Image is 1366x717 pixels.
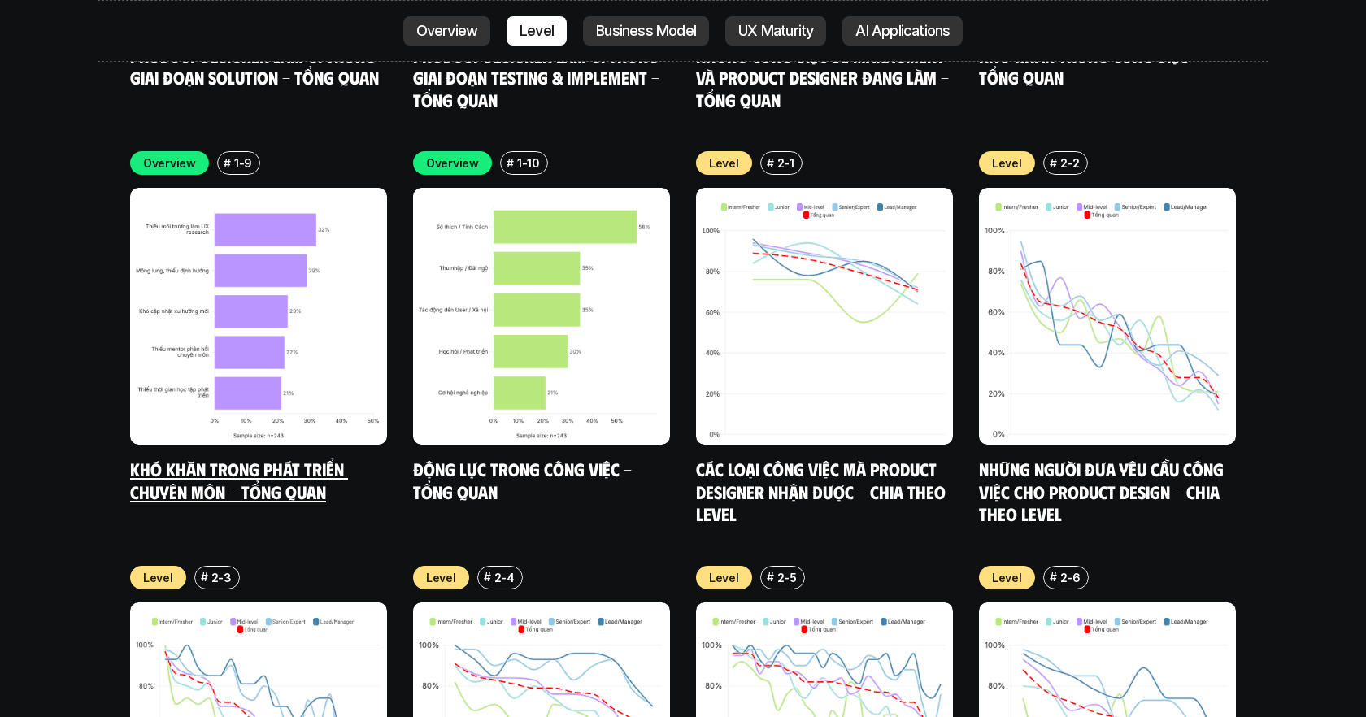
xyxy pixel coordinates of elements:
[696,44,953,111] a: Những công việc về Managment và Product Designer đang làm - Tổng quan
[143,569,173,586] p: Level
[583,16,709,46] a: Business Model
[426,154,479,172] p: Overview
[979,44,1204,89] a: Khó khăn trong công việc - Tổng quan
[234,154,252,172] p: 1-9
[777,569,797,586] p: 2-5
[507,157,514,169] h6: #
[842,16,963,46] a: AI Applications
[224,157,231,169] h6: #
[403,16,491,46] a: Overview
[992,154,1022,172] p: Level
[416,23,478,39] p: Overview
[725,16,826,46] a: UX Maturity
[517,154,540,172] p: 1-10
[696,458,950,524] a: Các loại công việc mà Product Designer nhận được - Chia theo Level
[1050,157,1057,169] h6: #
[979,458,1228,524] a: Những người đưa yêu cầu công việc cho Product Design - Chia theo Level
[1060,569,1081,586] p: 2-6
[767,157,774,169] h6: #
[211,569,232,586] p: 2-3
[426,569,456,586] p: Level
[1060,154,1080,172] p: 2-2
[855,23,950,39] p: AI Applications
[143,154,196,172] p: Overview
[1050,571,1057,583] h6: #
[596,23,696,39] p: Business Model
[130,458,348,502] a: Khó khăn trong phát triển chuyên môn - Tổng quan
[201,571,208,583] h6: #
[484,571,491,583] h6: #
[709,569,739,586] p: Level
[520,23,554,39] p: Level
[413,458,636,502] a: Động lực trong công việc - Tổng quan
[507,16,567,46] a: Level
[494,569,515,586] p: 2-4
[709,154,739,172] p: Level
[777,154,794,172] p: 2-1
[992,569,1022,586] p: Level
[413,44,663,111] a: Product Designer làm gì trong giai đoạn Testing & Implement - Tổng quan
[130,44,380,89] a: Product Designer làm gì trong giai đoạn Solution - Tổng quan
[767,571,774,583] h6: #
[738,23,813,39] p: UX Maturity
